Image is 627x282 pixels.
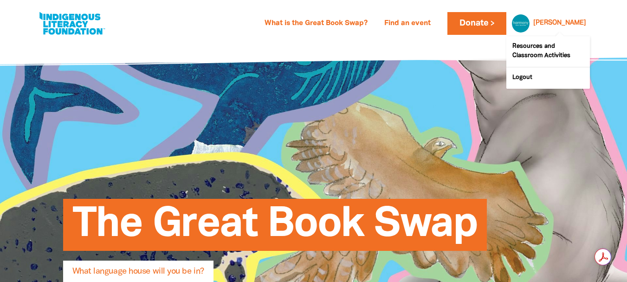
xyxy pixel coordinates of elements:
[506,67,590,89] a: Logout
[379,16,436,31] a: Find an event
[447,12,506,35] a: Donate
[506,36,590,67] a: Resources and Classroom Activities
[259,16,373,31] a: What is the Great Book Swap?
[533,20,586,26] a: [PERSON_NAME]
[72,206,478,251] span: The Great Book Swap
